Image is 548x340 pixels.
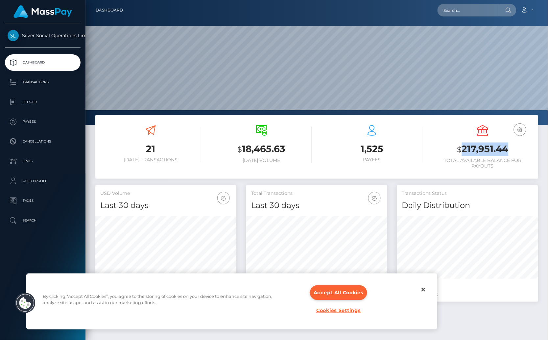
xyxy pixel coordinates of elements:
[26,274,437,329] div: Privacy
[5,173,81,189] a: User Profile
[211,143,312,156] h3: 18,465.63
[8,176,78,186] p: User Profile
[251,200,382,211] h4: Last 30 days
[8,30,19,41] img: Silver Social Operations Limited
[310,285,367,300] button: Accept All Cookies
[5,33,81,39] span: Silver Social Operations Limited
[8,97,78,107] p: Ledger
[432,143,533,156] h3: 217,951.44
[438,4,499,16] input: Search...
[8,77,78,87] p: Transactions
[100,157,201,163] h6: [DATE] Transactions
[237,145,242,154] small: $
[322,143,423,155] h3: 1,525
[15,293,36,314] button: Cookies
[8,117,78,127] p: Payees
[322,157,423,163] h6: Payees
[43,294,289,309] div: By clicking “Accept All Cookies”, you agree to the storing of cookies on your device to enhance s...
[251,190,382,197] h5: Total Transactions
[5,114,81,130] a: Payees
[402,190,533,197] h5: Transactions Status
[416,282,431,297] button: Close
[5,153,81,170] a: Links
[5,54,81,71] a: Dashboard
[5,74,81,91] a: Transactions
[100,143,201,155] h3: 21
[402,200,533,211] h4: Daily Distribution
[457,145,462,154] small: $
[312,303,365,318] button: Cookies Settings
[8,196,78,206] p: Taxes
[96,3,123,17] a: Dashboard
[13,5,72,18] img: MassPay Logo
[26,274,437,329] div: Cookie banner
[211,158,312,163] h6: [DATE] Volume
[8,58,78,67] p: Dashboard
[5,212,81,229] a: Search
[404,291,532,298] div: Last hours
[8,156,78,166] p: Links
[5,133,81,150] a: Cancellations
[8,137,78,146] p: Cancellations
[100,200,231,211] h4: Last 30 days
[432,158,533,169] h6: Total Available Balance for Payouts
[5,193,81,209] a: Taxes
[100,190,231,197] h5: USD Volume
[5,94,81,110] a: Ledger
[8,216,78,225] p: Search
